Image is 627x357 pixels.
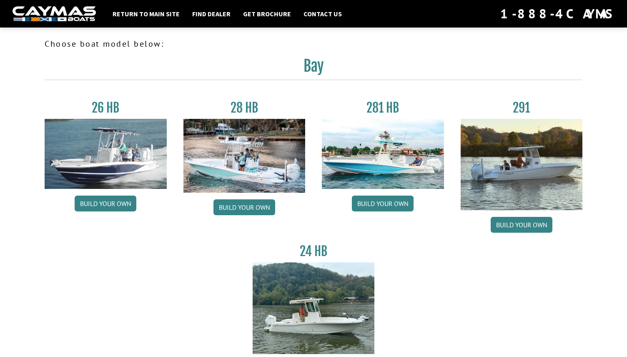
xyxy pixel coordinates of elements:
[45,119,167,189] img: 26_new_photo_resized.jpg
[13,6,96,22] img: white-logo-c9c8dbefe5ff5ceceb0f0178aa75bf4bb51f6bca0971e226c86eb53dfe498488.png
[188,8,235,19] a: Find Dealer
[253,262,375,354] img: 24_HB_thumbnail.jpg
[213,199,275,215] a: Build your own
[461,119,583,210] img: 291_Thumbnail.jpg
[183,100,306,116] h3: 28 HB
[322,100,444,116] h3: 281 HB
[299,8,346,19] a: Contact Us
[500,5,614,23] div: 1-888-4CAYMAS
[183,119,306,193] img: 28_hb_thumbnail_for_caymas_connect.jpg
[352,196,414,211] a: Build your own
[75,196,136,211] a: Build your own
[45,100,167,116] h3: 26 HB
[45,57,582,80] h2: Bay
[45,38,582,50] p: Choose boat model below:
[108,8,184,19] a: Return to main site
[322,119,444,189] img: 28-hb-twin.jpg
[461,100,583,116] h3: 291
[491,217,552,233] a: Build your own
[239,8,295,19] a: Get Brochure
[253,244,375,259] h3: 24 HB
